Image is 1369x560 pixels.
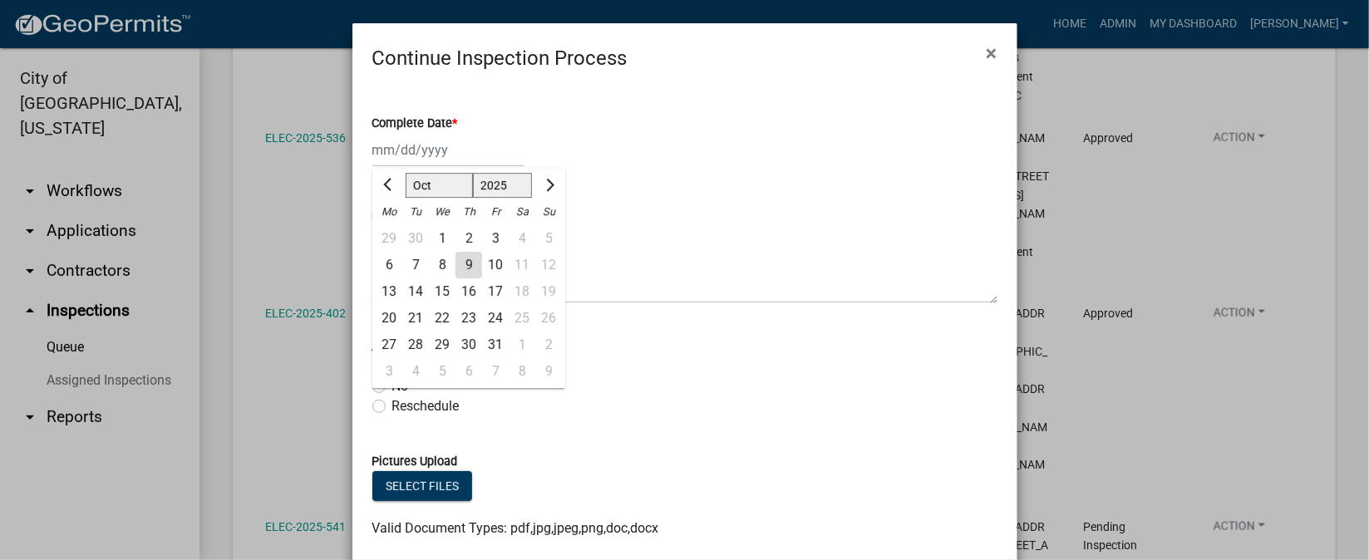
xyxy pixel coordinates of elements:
[456,225,482,252] div: Thursday, October 2, 2025
[482,278,509,305] div: 17
[379,172,399,199] button: Previous month
[482,332,509,358] div: Friday, October 31, 2025
[376,332,402,358] div: Monday, October 27, 2025
[376,358,402,385] div: Monday, November 3, 2025
[456,305,482,332] div: 23
[429,305,456,332] div: Wednesday, October 22, 2025
[482,278,509,305] div: Friday, October 17, 2025
[482,305,509,332] div: 24
[402,278,429,305] div: 14
[456,252,482,278] div: 9
[376,278,402,305] div: 13
[372,471,472,501] button: Select files
[482,199,509,225] div: Fr
[429,305,456,332] div: 22
[376,305,402,332] div: Monday, October 20, 2025
[509,199,535,225] div: Sa
[402,305,429,332] div: Tuesday, October 21, 2025
[402,278,429,305] div: Tuesday, October 14, 2025
[482,252,509,278] div: 10
[372,520,659,536] span: Valid Document Types: pdf,jpg,jpeg,png,doc,docx
[538,172,558,199] button: Next month
[372,133,524,167] input: mm/dd/yyyy
[376,358,402,385] div: 3
[429,278,456,305] div: Wednesday, October 15, 2025
[456,305,482,332] div: Thursday, October 23, 2025
[376,305,402,332] div: 20
[376,278,402,305] div: Monday, October 13, 2025
[472,173,532,198] select: Select year
[406,173,473,198] select: Select month
[402,358,429,385] div: Tuesday, November 4, 2025
[402,332,429,358] div: 28
[456,278,482,305] div: 16
[456,358,482,385] div: 6
[482,332,509,358] div: 31
[482,225,509,252] div: Friday, October 3, 2025
[456,225,482,252] div: 2
[482,252,509,278] div: Friday, October 10, 2025
[456,332,482,358] div: 30
[429,225,456,252] div: 1
[429,252,456,278] div: Wednesday, October 8, 2025
[456,358,482,385] div: Thursday, November 6, 2025
[402,225,429,252] div: Tuesday, September 30, 2025
[376,225,402,252] div: Monday, September 29, 2025
[482,305,509,332] div: Friday, October 24, 2025
[376,252,402,278] div: Monday, October 6, 2025
[402,305,429,332] div: 21
[456,278,482,305] div: Thursday, October 16, 2025
[372,456,458,468] label: Pictures Upload
[402,225,429,252] div: 30
[429,199,456,225] div: We
[973,30,1011,76] button: Close
[482,225,509,252] div: 3
[987,42,997,65] span: ×
[535,199,562,225] div: Su
[482,358,509,385] div: Friday, November 7, 2025
[456,252,482,278] div: Thursday, October 9, 2025
[402,252,429,278] div: 7
[429,252,456,278] div: 8
[376,332,402,358] div: 27
[376,225,402,252] div: 29
[402,332,429,358] div: Tuesday, October 28, 2025
[402,252,429,278] div: Tuesday, October 7, 2025
[402,358,429,385] div: 4
[429,332,456,358] div: Wednesday, October 29, 2025
[429,332,456,358] div: 29
[456,332,482,358] div: Thursday, October 30, 2025
[429,225,456,252] div: Wednesday, October 1, 2025
[376,252,402,278] div: 6
[376,199,402,225] div: Mo
[429,278,456,305] div: 15
[372,43,628,73] h4: Continue Inspection Process
[456,199,482,225] div: Th
[429,358,456,385] div: Wednesday, November 5, 2025
[402,199,429,225] div: Tu
[429,358,456,385] div: 5
[482,358,509,385] div: 7
[372,118,458,130] label: Complete Date
[392,396,460,416] label: Reschedule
